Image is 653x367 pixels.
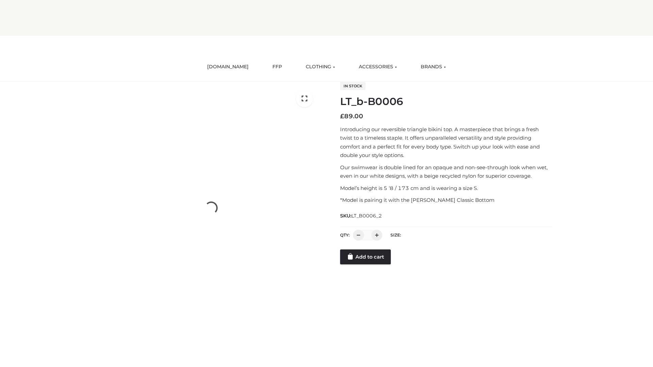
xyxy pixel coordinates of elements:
span: In stock [340,82,366,90]
a: FFP [267,59,287,74]
a: ACCESSORIES [354,59,402,74]
span: £ [340,112,344,120]
h1: LT_b-B0006 [340,95,552,108]
span: SKU: [340,212,383,220]
a: CLOTHING [301,59,340,74]
a: Add to cart [340,249,391,264]
bdi: 89.00 [340,112,363,120]
a: BRANDS [416,59,451,74]
p: Introducing our reversible triangle bikini top. A masterpiece that brings a fresh twist to a time... [340,125,552,160]
span: LT_B0006_2 [351,213,382,219]
p: Our swimwear is double lined for an opaque and non-see-through look when wet, even in our white d... [340,163,552,180]
p: *Model is pairing it with the [PERSON_NAME] Classic Bottom [340,196,552,205]
a: [DOMAIN_NAME] [202,59,254,74]
p: Model’s height is 5 ‘8 / 173 cm and is wearing a size S. [340,184,552,193]
label: Size: [390,232,401,238]
label: QTY: [340,232,350,238]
